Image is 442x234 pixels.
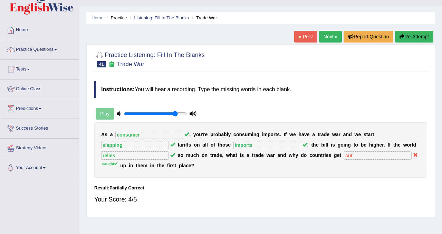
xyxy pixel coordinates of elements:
b: m [263,132,268,137]
b: i [150,163,152,168]
b: g [373,142,376,148]
b: w [289,152,292,158]
span: 41 [97,61,106,67]
b: , [307,142,309,148]
b: h [395,142,398,148]
b: d [301,152,304,158]
b: p [123,163,126,168]
b: g [348,142,351,148]
b: e [358,132,361,137]
b: e [189,163,191,168]
li: Practice [105,15,127,21]
b: h [219,142,222,148]
b: t [157,163,159,168]
b: n [346,132,349,137]
b: a [321,132,324,137]
b: n [253,132,257,137]
a: Strategy Videos [0,139,79,156]
b: o [304,152,307,158]
b: o [340,142,344,148]
b: , [189,132,191,137]
input: blank [344,151,412,160]
b: o [407,142,410,148]
b: o [196,132,199,137]
b: c [186,163,189,168]
b: o [222,142,225,148]
b: i [372,142,373,148]
a: Tests [0,60,79,77]
b: t [393,142,395,148]
b: t [178,142,180,148]
b: r [339,132,340,137]
h2: Practice Listening: Fill In The Blanks [94,50,205,67]
b: f [167,163,169,168]
b: t [218,142,220,148]
b: h [196,152,199,158]
b: c [309,152,312,158]
b: e [261,152,264,158]
b: ? [191,163,194,168]
b: A [101,132,105,137]
b: a [221,132,224,137]
b: r [371,132,372,137]
b: a [202,142,205,148]
b: h [369,142,372,148]
b: h [292,152,296,158]
b: o [202,152,205,158]
b: a [278,152,280,158]
b: g [256,132,259,137]
b: u [199,132,202,137]
b: i [344,142,345,148]
sup: caught [102,162,117,166]
b: w [289,132,293,137]
b: s [332,142,335,148]
b: f [285,132,287,137]
b: d [324,132,327,137]
b: r [382,142,384,148]
b: b [361,142,364,148]
input: blank [101,141,169,149]
a: Your Account [0,158,79,176]
b: w [403,142,407,148]
b: h [376,142,379,148]
a: Predictions [0,99,79,116]
b: e [364,142,366,148]
b: w [267,152,270,158]
b: , [222,152,223,158]
input: blank [115,131,183,139]
b: e [316,142,319,148]
b: r [323,152,324,158]
b: o [355,142,358,148]
b: i [240,152,241,158]
b: o [211,142,214,148]
b: n [318,152,321,158]
b: p [179,163,182,168]
b: f [389,142,391,148]
input: blank [233,141,301,149]
b: b [224,132,227,137]
b: e [327,132,329,137]
b: a [343,132,346,137]
b: c [233,132,236,137]
b: o [271,132,274,137]
b: e [398,142,401,148]
b: i [331,142,332,148]
b: w [332,132,336,137]
b: t [174,163,176,168]
b: s [364,132,366,137]
b: a [214,152,217,158]
b: e [228,142,231,148]
b: h [159,163,162,168]
b: a [301,132,304,137]
b: p [210,132,213,137]
b: e [141,163,143,168]
b: l [326,142,327,148]
b: a [183,163,186,168]
small: Exam occurring question [108,61,115,68]
b: g [334,152,337,158]
b: h [313,142,316,148]
b: o [194,142,197,148]
b: e [307,132,310,137]
h4: You will hear a recording. Type the missing words in each blank. [94,81,427,98]
b: l [412,142,413,148]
